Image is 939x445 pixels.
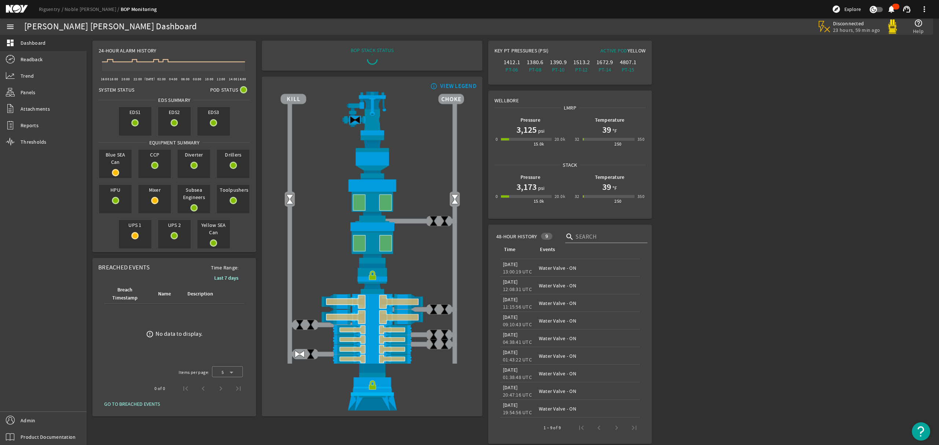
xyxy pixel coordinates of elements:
span: System Status [99,86,134,93]
div: 0 of 0 [154,385,165,392]
span: Explore [844,5,861,13]
div: 250 [614,140,621,148]
span: Disconnected [833,20,880,27]
div: Items per page: [179,369,209,376]
img: ValveClose.png [428,339,439,350]
div: BOP STACK STATUS [351,47,394,54]
span: Product Documentation [21,433,76,441]
text: 22:00 [134,77,142,81]
button: Open Resource Center [912,422,930,441]
div: Time [504,246,515,254]
legacy-datetime-component: 09:10:43 UTC [503,321,532,328]
div: 0 [496,193,498,200]
span: EDS2 [158,107,191,117]
div: VIEW LEGEND [440,82,476,90]
div: Description [187,290,213,298]
text: 04:00 [169,77,178,81]
img: Valve2Open.png [449,194,460,205]
div: No data to display. [156,330,202,338]
div: Water Valve - ON [539,299,637,307]
span: Breached Events [98,264,150,271]
text: 16:00 [238,77,246,81]
mat-icon: explore [832,5,841,14]
text: 10:00 [205,77,213,81]
div: 350 [637,193,644,200]
legacy-datetime-component: [DATE] [503,279,518,285]
div: 1513.2 [571,59,592,66]
img: LowerAnnularOpen.png [281,221,464,263]
button: Explore [829,3,864,15]
mat-icon: help_outline [914,19,923,27]
div: 1 – 9 of 9 [544,424,561,431]
text: [DATE] [145,77,155,81]
img: Yellowpod.svg [885,19,900,34]
div: Wellbore [489,91,651,104]
legacy-datetime-component: [DATE] [503,296,518,303]
div: PT-10 [548,66,569,73]
legacy-datetime-component: 20:47:16 UTC [503,391,532,398]
span: Time Range: [205,264,245,271]
span: Reports [21,122,39,129]
img: RiserAdapter.png [281,92,464,135]
div: 0 [496,136,498,143]
div: 1380.6 [525,59,545,66]
div: 350 [637,136,644,143]
div: 20.0k [555,136,565,143]
legacy-datetime-component: 13:00:19 UTC [503,268,532,275]
h1: 3,125 [516,124,537,136]
span: Yellow [628,47,646,54]
div: 1672.9 [595,59,615,66]
div: PT-08 [525,66,545,73]
img: ValveClose.png [439,304,450,315]
text: 20:00 [121,77,130,81]
div: Water Valve - ON [539,405,637,412]
div: [PERSON_NAME] [PERSON_NAME] Dashboard [24,23,197,30]
div: 9 [541,233,552,240]
div: Name [158,290,171,298]
div: Name [157,290,178,298]
span: GO TO BREACHED EVENTS [104,400,160,408]
span: °F [611,127,617,135]
span: °F [611,184,617,192]
b: Last 7 days [214,275,238,282]
div: Breach Timestamp [108,286,142,302]
legacy-datetime-component: [DATE] [503,367,518,373]
span: 23 hours, 59 min ago [833,27,880,33]
div: 1412.1 [502,59,522,66]
span: Active Pod [600,47,628,54]
div: Events [539,246,634,254]
div: 1390.9 [548,59,569,66]
button: GO TO BREACHED EVENTS [98,397,166,411]
div: 15.0k [534,198,544,205]
div: Key PT Pressures (PSI) [494,47,570,57]
span: psi [537,184,545,192]
span: Stack [560,161,580,169]
span: Pod Status [210,86,238,93]
legacy-datetime-component: 11:15:56 UTC [503,304,532,310]
mat-icon: error_outline [146,330,154,338]
span: Mixer [138,185,171,195]
div: Water Valve - ON [539,370,637,377]
img: Valve2Open.png [284,194,295,205]
legacy-datetime-component: [DATE] [503,331,518,338]
b: Pressure [520,117,540,124]
span: UPS 2 [158,220,191,230]
text: 18:00 [110,77,118,81]
div: Water Valve - ON [539,264,637,272]
span: Equipment Summary [147,139,202,146]
legacy-datetime-component: [DATE] [503,261,518,268]
div: Events [540,246,555,254]
span: Diverter [178,150,210,160]
span: Subsea Engineers [178,185,210,202]
legacy-datetime-component: 01:38:48 UTC [503,374,532,380]
span: 48-Hour History [496,233,537,240]
div: Water Valve - ON [539,352,637,360]
legacy-datetime-component: 04:38:41 UTC [503,339,532,345]
div: 4807.1 [618,59,638,66]
div: Time [503,246,530,254]
span: Trend [21,72,34,80]
img: UpperAnnularOpen.png [281,178,464,221]
img: ValveClose.png [294,319,305,330]
div: PT-06 [502,66,522,73]
b: Pressure [520,174,540,181]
